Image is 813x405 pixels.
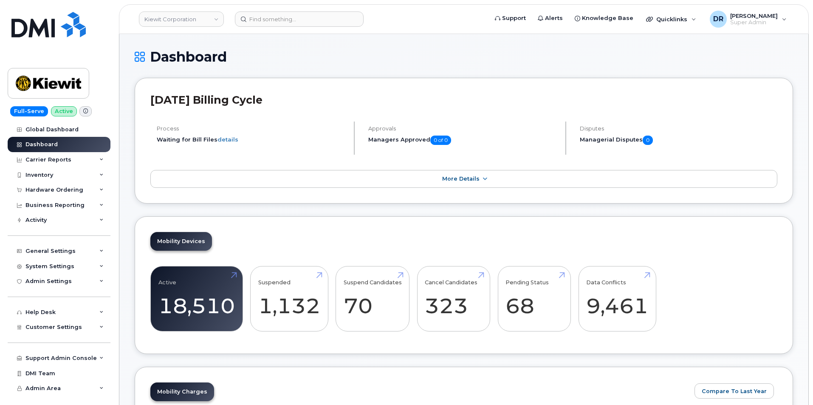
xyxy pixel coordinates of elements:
[702,387,767,395] span: Compare To Last Year
[580,125,777,132] h4: Disputes
[643,136,653,145] span: 0
[505,271,563,327] a: Pending Status 68
[150,382,214,401] a: Mobility Charges
[344,271,402,327] a: Suspend Candidates 70
[586,271,648,327] a: Data Conflicts 9,461
[150,93,777,106] h2: [DATE] Billing Cycle
[694,383,774,399] button: Compare To Last Year
[217,136,238,143] a: details
[580,136,777,145] h5: Managerial Disputes
[135,49,793,64] h1: Dashboard
[258,271,320,327] a: Suspended 1,132
[442,176,480,182] span: More Details
[368,125,558,132] h4: Approvals
[425,271,482,327] a: Cancel Candidates 323
[158,271,235,327] a: Active 18,510
[368,136,558,145] h5: Managers Approved
[150,232,212,251] a: Mobility Devices
[157,125,347,132] h4: Process
[430,136,451,145] span: 0 of 0
[157,136,347,144] li: Waiting for Bill Files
